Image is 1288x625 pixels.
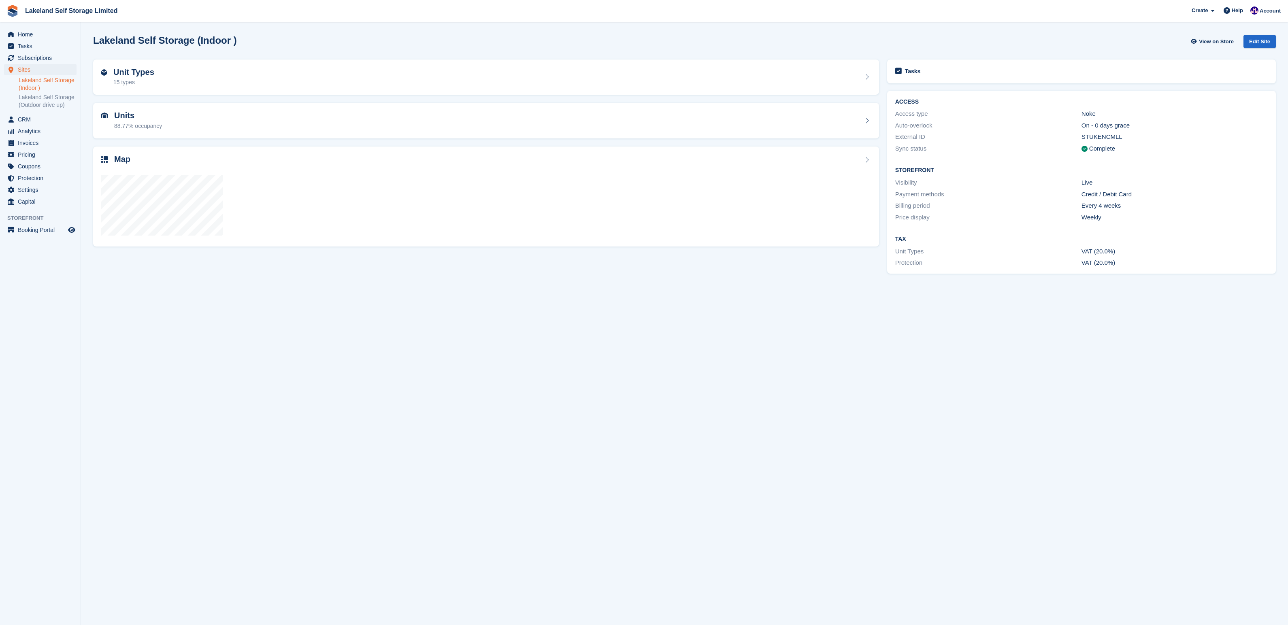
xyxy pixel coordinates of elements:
[18,172,66,184] span: Protection
[895,121,1081,130] div: Auto-overlock
[895,132,1081,142] div: External ID
[113,68,154,77] h2: Unit Types
[4,137,77,149] a: menu
[1081,190,1268,199] div: Credit / Debit Card
[4,40,77,52] a: menu
[18,224,66,236] span: Booking Portal
[895,190,1081,199] div: Payment methods
[1081,258,1268,268] div: VAT (20.0%)
[114,155,130,164] h2: Map
[101,113,108,118] img: unit-icn-7be61d7bf1b0ce9d3e12c5938cc71ed9869f7b940bace4675aadf7bd6d80202e.svg
[93,147,879,247] a: Map
[18,64,66,75] span: Sites
[19,77,77,92] a: Lakeland Self Storage (Indoor )
[1081,247,1268,256] div: VAT (20.0%)
[93,35,237,46] h2: Lakeland Self Storage (Indoor )
[895,99,1268,105] h2: ACCESS
[1250,6,1258,15] img: Nick Aynsley
[4,196,77,207] a: menu
[895,247,1081,256] div: Unit Types
[895,109,1081,119] div: Access type
[101,156,108,163] img: map-icn-33ee37083ee616e46c38cad1a60f524a97daa1e2b2c8c0bc3eb3415660979fc1.svg
[18,29,66,40] span: Home
[4,125,77,137] a: menu
[18,52,66,64] span: Subscriptions
[93,103,879,138] a: Units 88.77% occupancy
[101,69,107,76] img: unit-type-icn-2b2737a686de81e16bb02015468b77c625bbabd49415b5ef34ead5e3b44a266d.svg
[895,201,1081,210] div: Billing period
[4,114,77,125] a: menu
[1192,6,1208,15] span: Create
[113,78,154,87] div: 15 types
[18,184,66,196] span: Settings
[1089,144,1115,153] div: Complete
[1081,121,1268,130] div: On - 0 days grace
[895,258,1081,268] div: Protection
[18,125,66,137] span: Analytics
[93,60,879,95] a: Unit Types 15 types
[1243,35,1276,48] div: Edit Site
[114,122,162,130] div: 88.77% occupancy
[4,172,77,184] a: menu
[67,225,77,235] a: Preview store
[18,114,66,125] span: CRM
[1232,6,1243,15] span: Help
[114,111,162,120] h2: Units
[6,5,19,17] img: stora-icon-8386f47178a22dfd0bd8f6a31ec36ba5ce8667c1dd55bd0f319d3a0aa187defe.svg
[18,149,66,160] span: Pricing
[7,214,81,222] span: Storefront
[4,184,77,196] a: menu
[1081,178,1268,187] div: Live
[895,167,1268,174] h2: Storefront
[1243,35,1276,51] a: Edit Site
[895,236,1268,242] h2: Tax
[18,40,66,52] span: Tasks
[18,196,66,207] span: Capital
[18,161,66,172] span: Coupons
[4,52,77,64] a: menu
[18,137,66,149] span: Invoices
[4,149,77,160] a: menu
[895,213,1081,222] div: Price display
[1081,201,1268,210] div: Every 4 weeks
[22,4,121,17] a: Lakeland Self Storage Limited
[1081,132,1268,142] div: STUKENCMLL
[1081,213,1268,222] div: Weekly
[4,64,77,75] a: menu
[895,178,1081,187] div: Visibility
[1199,38,1234,46] span: View on Store
[905,68,921,75] h2: Tasks
[4,161,77,172] a: menu
[1260,7,1281,15] span: Account
[1190,35,1237,48] a: View on Store
[895,144,1081,153] div: Sync status
[4,29,77,40] a: menu
[19,94,77,109] a: Lakeland Self Storage (Outdoor drive up)
[4,224,77,236] a: menu
[1081,109,1268,119] div: Nokē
